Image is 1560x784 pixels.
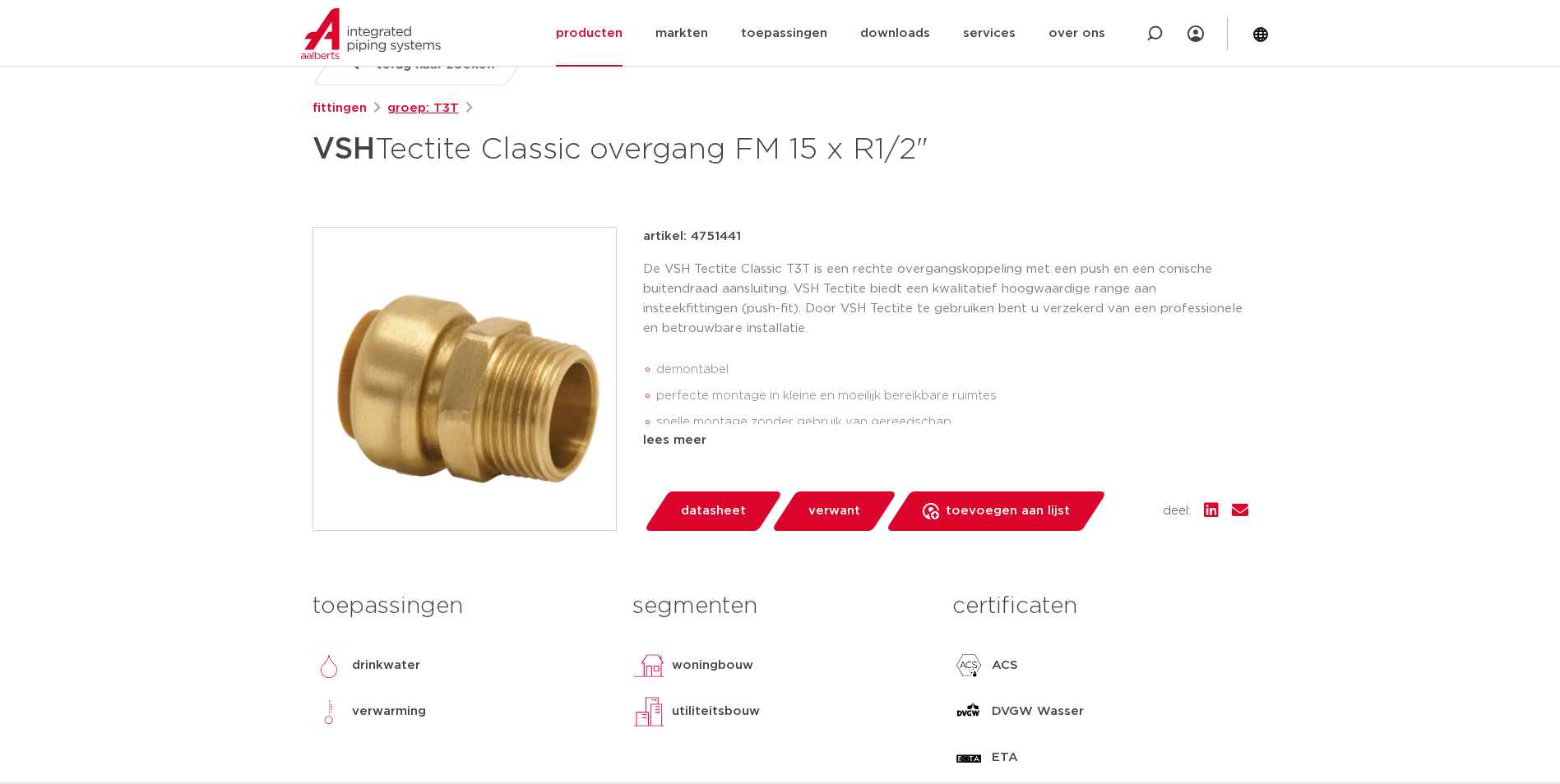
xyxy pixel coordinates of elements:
[992,656,1018,676] p: ACS
[387,99,459,118] a: groep: T3T
[643,491,783,531] a: datasheet
[656,357,1248,383] li: demontabel
[672,656,753,676] p: woningbouw
[312,99,367,118] a: fittingen
[643,431,1248,450] div: lees meer
[771,491,897,531] a: verwant
[312,135,375,164] strong: VSH
[992,748,1018,768] p: ETA
[312,590,608,623] h3: toepassingen
[952,649,985,682] img: ACS
[681,498,746,524] span: datasheet
[312,125,930,174] h1: Tectite Classic overgang FM 15 x R1/2"
[643,227,741,247] p: artikel: 4751441
[946,498,1070,524] span: toevoegen aan lijst
[312,695,345,728] img: verwarming
[656,409,1248,436] li: snelle montage zonder gebruik van gereedschap
[312,649,345,682] img: drinkwater
[952,695,985,728] img: DVGW Wasser
[352,702,426,722] p: verwarming
[313,228,616,530] img: Product Image for VSH Tectite Classic overgang FM 15 x R1/2"
[643,260,1248,339] p: De VSH Tectite Classic T3T is een rechte overgangskoppeling met een push en een conische buitendr...
[656,383,1248,409] li: perfecte montage in kleine en moeilijk bereikbare ruimtes
[1163,501,1191,521] span: deel:
[352,656,420,676] p: drinkwater
[952,590,1248,623] h3: certificaten
[632,590,928,623] h3: segmenten
[808,498,860,524] span: verwant
[672,702,760,722] p: utiliteitsbouw
[952,741,985,774] img: ETA
[992,702,1084,722] p: DVGW Wasser
[632,695,665,728] img: utiliteitsbouw
[632,649,665,682] img: woningbouw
